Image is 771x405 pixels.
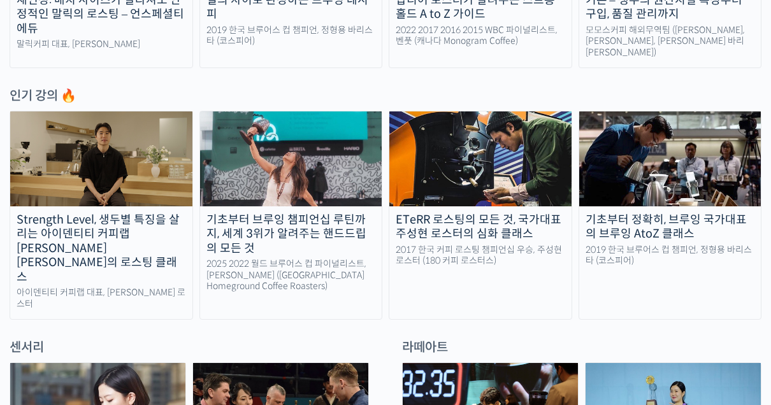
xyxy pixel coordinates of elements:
[10,87,761,104] div: 인기 강의 🔥
[579,111,761,206] img: hyungyongjeong_thumbnail.jpg
[200,259,382,292] div: 2025 2022 월드 브루어스 컵 파이널리스트, [PERSON_NAME] ([GEOGRAPHIC_DATA] Homeground Coffee Roasters)
[10,39,192,50] div: 말릭커피 대표, [PERSON_NAME]
[389,245,572,267] div: 2017 한국 커피 로스팅 챔피언십 우승, 주성현 로스터 (180 커피 로스터스)
[3,339,375,356] div: 센서리
[10,213,192,285] div: Strength Level, 생두별 특징을 살리는 아이덴티티 커피랩 [PERSON_NAME] [PERSON_NAME]의 로스팅 클래스
[389,213,572,241] div: ETeRR 로스팅의 모든 것, 국가대표 주성현 로스터의 심화 클래스
[117,319,132,329] span: 대화
[164,299,245,331] a: 설정
[40,318,48,329] span: 홈
[10,111,193,320] a: Strength Level, 생두별 특징을 살리는 아이덴티티 커피랩 [PERSON_NAME] [PERSON_NAME]의 로스팅 클래스 아이덴티티 커피랩 대표, [PERSON_...
[10,287,192,309] div: 아이덴티티 커피랩 대표, [PERSON_NAME] 로스터
[200,111,382,206] img: from-brewing-basics-to-competition_course-thumbnail.jpg
[84,299,164,331] a: 대화
[199,111,383,320] a: 기초부터 브루잉 챔피언십 루틴까지, 세계 3위가 알려주는 핸드드립의 모든 것 2025 2022 월드 브루어스 컵 파이널리스트, [PERSON_NAME] ([GEOGRAPHIC...
[396,339,768,356] div: 라떼아트
[579,213,761,241] div: 기초부터 정확히, 브루잉 국가대표의 브루잉 AtoZ 클래스
[200,213,382,256] div: 기초부터 브루잉 챔피언십 루틴까지, 세계 3위가 알려주는 핸드드립의 모든 것
[389,111,572,320] a: ETeRR 로스팅의 모든 것, 국가대표 주성현 로스터의 심화 클래스 2017 한국 커피 로스팅 챔피언십 우승, 주성현 로스터 (180 커피 로스터스)
[197,318,212,329] span: 설정
[10,111,192,206] img: identity-roasting_course-thumbnail.jpg
[389,25,572,47] div: 2022 2017 2016 2015 WBC 파이널리스트, 벤풋 (캐나다 Monogram Coffee)
[579,245,761,267] div: 2019 한국 브루어스 컵 챔피언, 정형용 바리스타 (코스피어)
[579,111,762,320] a: 기초부터 정확히, 브루잉 국가대표의 브루잉 AtoZ 클래스 2019 한국 브루어스 컵 챔피언, 정형용 바리스타 (코스피어)
[579,25,761,59] div: 모모스커피 해외무역팀 ([PERSON_NAME], [PERSON_NAME], [PERSON_NAME] 바리[PERSON_NAME])
[389,111,572,206] img: eterr-roasting_course-thumbnail.jpg
[4,299,84,331] a: 홈
[200,25,382,47] div: 2019 한국 브루어스 컵 챔피언, 정형용 바리스타 (코스피어)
